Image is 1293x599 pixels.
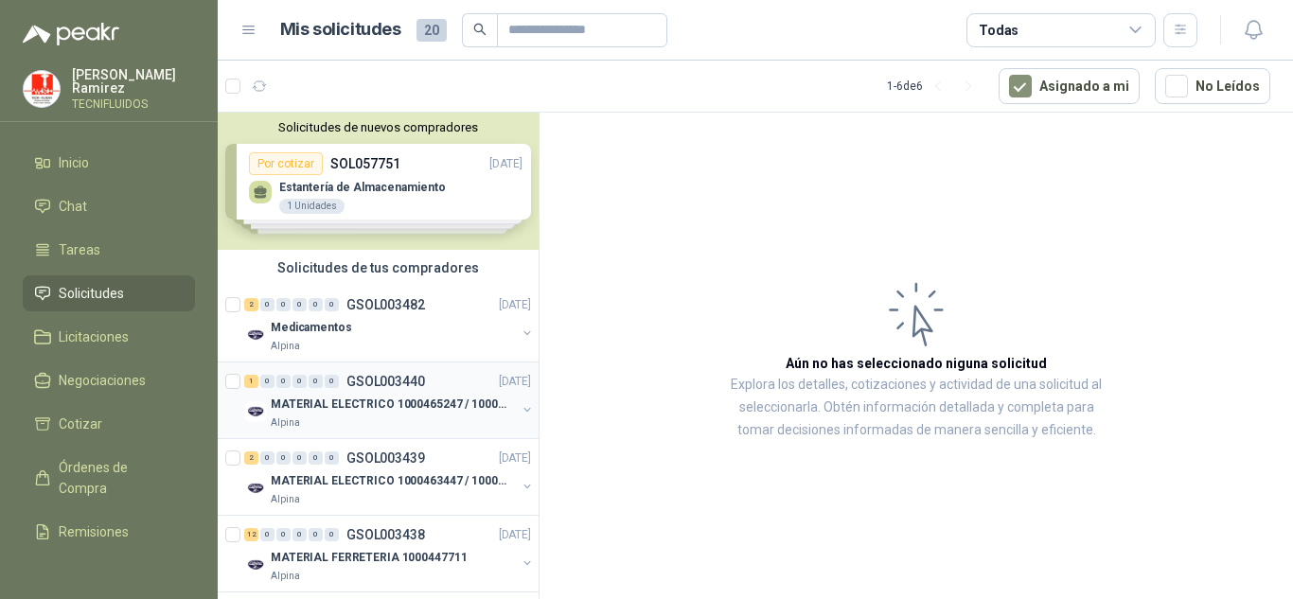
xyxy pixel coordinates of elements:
div: 0 [276,451,291,465]
span: Cotizar [59,414,102,434]
a: Licitaciones [23,319,195,355]
div: 0 [260,451,275,465]
div: 0 [325,451,339,465]
h3: Aún no has seleccionado niguna solicitud [786,353,1047,374]
div: 0 [325,528,339,541]
p: GSOL003438 [346,528,425,541]
button: Asignado a mi [999,68,1140,104]
div: 0 [309,375,323,388]
img: Company Logo [244,477,267,500]
h1: Mis solicitudes [280,16,401,44]
p: Alpina [271,415,300,431]
div: 0 [309,298,323,311]
span: Inicio [59,152,89,173]
p: [PERSON_NAME] Ramirez [72,68,195,95]
span: Solicitudes [59,283,124,304]
span: Licitaciones [59,326,129,347]
div: 0 [292,528,307,541]
a: Cotizar [23,406,195,442]
div: 0 [325,298,339,311]
div: Solicitudes de tus compradores [218,250,539,286]
div: 0 [276,528,291,541]
p: GSOL003482 [346,298,425,311]
div: 1 - 6 de 6 [887,71,983,101]
a: Inicio [23,145,195,181]
div: 0 [260,528,275,541]
a: 2 0 0 0 0 0 GSOL003439[DATE] Company LogoMATERIAL ELECTRICO 1000463447 / 1000465800Alpina [244,447,535,507]
div: Solicitudes de nuevos compradoresPor cotizarSOL057751[DATE] Estantería de Almacenamiento1 Unidade... [218,113,539,250]
p: [DATE] [499,526,531,544]
a: 2 0 0 0 0 0 GSOL003482[DATE] Company LogoMedicamentosAlpina [244,293,535,354]
a: Negociaciones [23,362,195,398]
p: Alpina [271,339,300,354]
p: Explora los detalles, cotizaciones y actividad de una solicitud al seleccionarla. Obtén informaci... [729,374,1104,442]
a: Chat [23,188,195,224]
p: [DATE] [499,373,531,391]
p: GSOL003439 [346,451,425,465]
span: Negociaciones [59,370,146,391]
div: Todas [979,20,1018,41]
p: GSOL003440 [346,375,425,388]
p: MATERIAL ELECTRICO 1000463447 / 1000465800 [271,472,506,490]
div: 0 [260,298,275,311]
div: 0 [309,528,323,541]
div: 1 [244,375,258,388]
span: search [473,23,487,36]
a: Solicitudes [23,275,195,311]
span: Tareas [59,239,100,260]
span: Remisiones [59,521,129,542]
a: Tareas [23,232,195,268]
img: Company Logo [24,71,60,107]
a: Remisiones [23,514,195,550]
div: 2 [244,451,258,465]
div: 0 [292,451,307,465]
img: Company Logo [244,554,267,576]
div: 12 [244,528,258,541]
span: 20 [416,19,447,42]
a: 12 0 0 0 0 0 GSOL003438[DATE] Company LogoMATERIAL FERRETERIA 1000447711Alpina [244,523,535,584]
span: Órdenes de Compra [59,457,177,499]
a: Órdenes de Compra [23,449,195,506]
span: Chat [59,196,87,217]
div: 2 [244,298,258,311]
div: 0 [292,298,307,311]
a: 1 0 0 0 0 0 GSOL003440[DATE] Company LogoMATERIAL ELECTRICO 1000465247 / 1000466995Alpina [244,370,535,431]
div: 0 [292,375,307,388]
p: MATERIAL ELECTRICO 1000465247 / 1000466995 [271,396,506,414]
div: 0 [276,298,291,311]
p: Alpina [271,569,300,584]
div: 0 [325,375,339,388]
div: 0 [276,375,291,388]
p: Alpina [271,492,300,507]
img: Company Logo [244,324,267,346]
button: No Leídos [1155,68,1270,104]
p: [DATE] [499,449,531,467]
p: TECNIFLUIDOS [72,98,195,110]
p: Medicamentos [271,319,352,337]
img: Logo peakr [23,23,119,45]
button: Solicitudes de nuevos compradores [225,120,531,134]
p: [DATE] [499,296,531,314]
p: MATERIAL FERRETERIA 1000447711 [271,549,467,567]
div: 0 [309,451,323,465]
div: 0 [260,375,275,388]
img: Company Logo [244,400,267,423]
